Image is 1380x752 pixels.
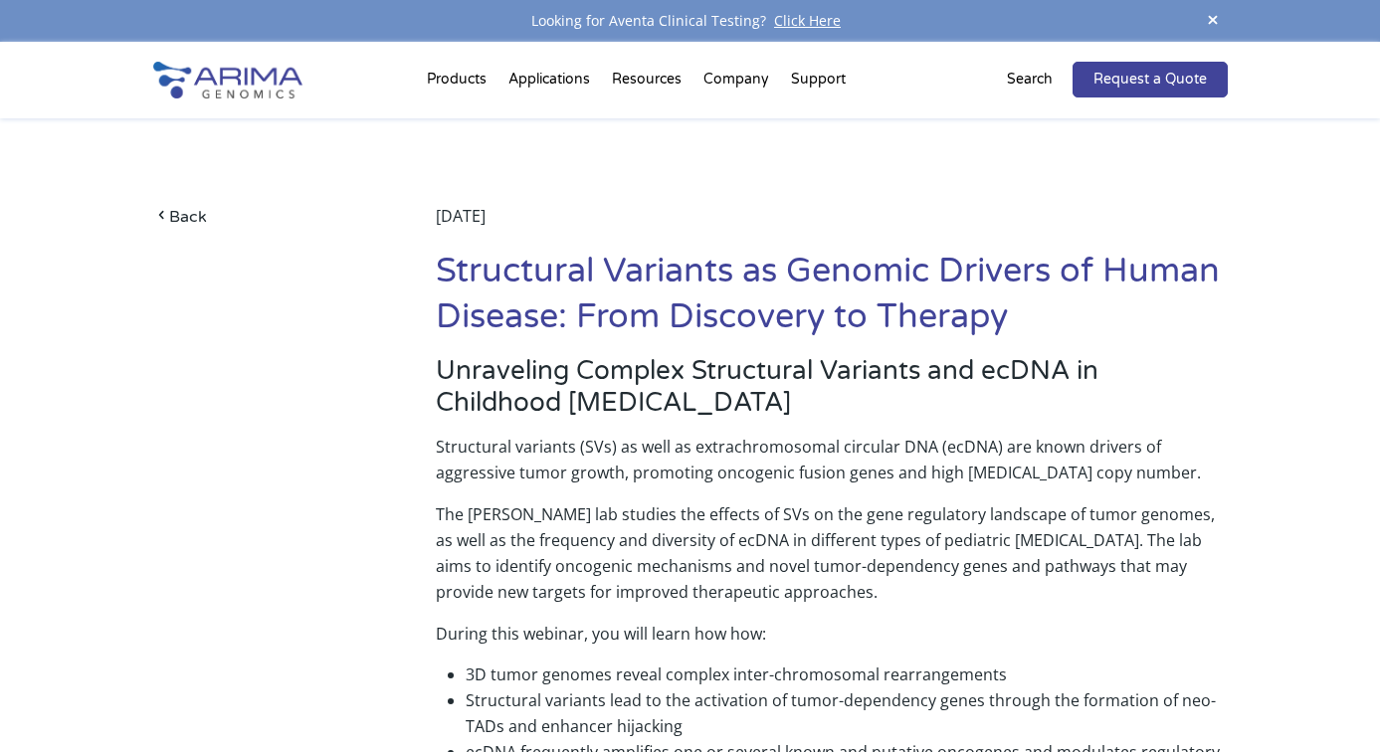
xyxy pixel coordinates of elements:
h3: Unraveling Complex Structural Variants and ecDNA in Childhood [MEDICAL_DATA] [436,355,1227,434]
h1: Structural Variants as Genomic Drivers of Human Disease: From Discovery to Therapy [436,249,1227,355]
img: Arima-Genomics-logo [153,62,302,98]
div: [DATE] [436,203,1227,249]
a: Click Here [766,11,849,30]
li: 3D tumor genomes reveal complex inter-chromosomal rearrangements [466,661,1227,687]
div: Looking for Aventa Clinical Testing? [153,8,1228,34]
p: Structural variants (SVs) as well as extrachromosomal circular DNA (ecDNA) are known drivers of a... [436,434,1227,501]
p: Search [1007,67,1053,93]
li: Structural variants lead to the activation of tumor-dependency genes through the formation of neo... [466,687,1227,739]
p: The [PERSON_NAME] lab studies the effects of SVs on the gene regulatory landscape of tumor genome... [436,501,1227,621]
a: Back [153,203,377,230]
a: Request a Quote [1073,62,1228,97]
p: During this webinar, you will learn how how: [436,621,1227,647]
